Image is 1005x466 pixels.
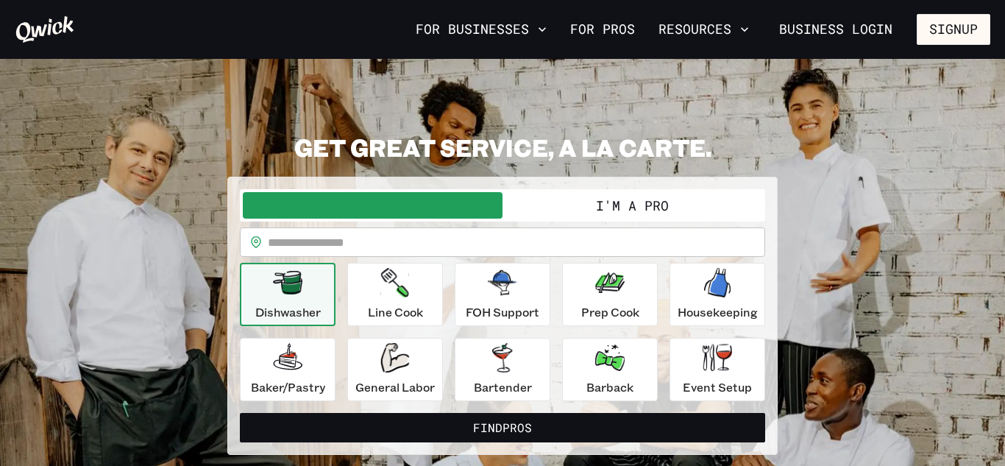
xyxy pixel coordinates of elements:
p: Bartender [474,378,532,396]
p: Baker/Pastry [251,378,325,396]
button: Signup [917,14,990,45]
p: Event Setup [683,378,752,396]
p: Dishwasher [255,303,321,321]
button: FOH Support [455,263,550,326]
button: FindPros [240,413,765,442]
button: Barback [562,338,658,401]
a: For Pros [564,17,641,42]
button: Prep Cook [562,263,658,326]
button: Line Cook [347,263,443,326]
a: Business Login [767,14,905,45]
p: General Labor [355,378,435,396]
button: Event Setup [670,338,765,401]
button: Bartender [455,338,550,401]
button: General Labor [347,338,443,401]
p: Line Cook [368,303,423,321]
p: FOH Support [466,303,539,321]
p: Housekeeping [678,303,758,321]
button: Baker/Pastry [240,338,335,401]
button: Resources [653,17,755,42]
p: Barback [586,378,633,396]
h2: GET GREAT SERVICE, A LA CARTE. [227,133,778,162]
button: I'm a Pro [502,192,762,219]
button: Housekeeping [670,263,765,326]
button: For Businesses [410,17,553,42]
button: Dishwasher [240,263,335,326]
button: I'm a Business [243,192,502,219]
p: Prep Cook [581,303,639,321]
